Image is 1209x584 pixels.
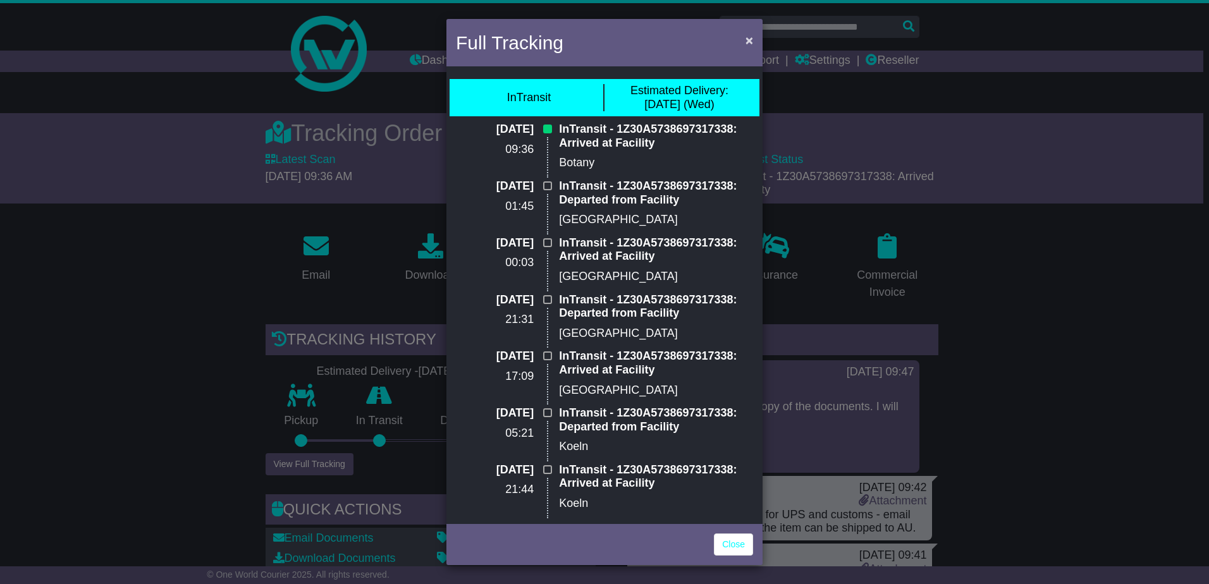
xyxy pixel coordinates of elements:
[559,497,753,511] p: Koeln
[456,350,534,363] p: [DATE]
[559,350,753,377] p: InTransit - 1Z30A5738697317338: Arrived at Facility
[456,123,534,137] p: [DATE]
[507,91,551,105] div: InTransit
[456,179,534,193] p: [DATE]
[456,406,534,420] p: [DATE]
[456,463,534,477] p: [DATE]
[456,236,534,250] p: [DATE]
[456,200,534,214] p: 01:45
[559,156,753,170] p: Botany
[456,28,563,57] h4: Full Tracking
[456,483,534,497] p: 21:44
[456,293,534,307] p: [DATE]
[559,406,753,434] p: InTransit - 1Z30A5738697317338: Departed from Facility
[456,256,534,270] p: 00:03
[559,463,753,490] p: InTransit - 1Z30A5738697317338: Arrived at Facility
[714,533,753,556] a: Close
[630,84,728,97] span: Estimated Delivery:
[456,313,534,327] p: 21:31
[559,327,753,341] p: [GEOGRAPHIC_DATA]
[559,384,753,398] p: [GEOGRAPHIC_DATA]
[559,440,753,454] p: Koeln
[559,179,753,207] p: InTransit - 1Z30A5738697317338: Departed from Facility
[559,123,753,150] p: InTransit - 1Z30A5738697317338: Arrived at Facility
[456,520,534,534] p: [DATE]
[746,33,753,47] span: ×
[559,270,753,284] p: [GEOGRAPHIC_DATA]
[739,27,759,53] button: Close
[456,370,534,384] p: 17:09
[630,84,728,111] div: [DATE] (Wed)
[559,293,753,320] p: InTransit - 1Z30A5738697317338: Departed from Facility
[559,520,753,547] p: InTransit - 1Z30A5738697317338: Departed from Facility
[456,427,534,441] p: 05:21
[456,143,534,157] p: 09:36
[559,236,753,264] p: InTransit - 1Z30A5738697317338: Arrived at Facility
[559,213,753,227] p: [GEOGRAPHIC_DATA]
